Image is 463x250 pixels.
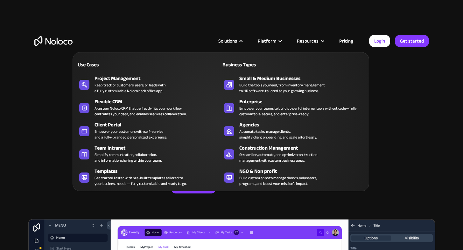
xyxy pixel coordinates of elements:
a: Pricing [331,37,361,45]
a: Login [369,35,390,47]
div: Streamline, automate, and optimize construction management with custom business apps. [239,152,317,163]
a: Client PortalEmpower your customers with self-serviceand a fully-branded personalized experience. [76,120,221,141]
div: Resources [297,37,319,45]
div: Small & Medium Businesses [239,75,368,82]
div: A custom Noloco CRM that perfectly fits your workflow, centralizes your data, and enables seamles... [95,105,186,117]
div: Build custom apps to manage donors, volunteers, programs, and boost your mission’s impact. [239,175,317,186]
a: NGO & Non profitBuild custom apps to manage donors, volunteers,programs, and boost your mission’s... [221,166,366,188]
div: Keep track of customers, users, or leads with a fully customizable Noloco back office app. [95,82,165,94]
a: Business Types [221,57,366,72]
div: Agencies [239,121,368,129]
div: Build the tools you need, from inventory management to HR software, tailored to your growing busi... [239,82,325,94]
div: Project Management [95,75,224,82]
a: EnterpriseEmpower your teams to build powerful internal tools without code—fully customizable, se... [221,97,366,118]
a: Construction ManagementStreamline, automate, and optimize constructionmanagement with custom busi... [221,143,366,165]
a: home [34,36,73,46]
div: Solutions [218,37,237,45]
div: Simplify communication, collaboration, and information sharing within your team. [95,152,162,163]
div: Enterprise [239,98,368,105]
div: Flexible CRM [95,98,224,105]
div: NGO & Non profit [239,167,368,175]
div: Solutions [210,37,250,45]
nav: Solutions [73,43,369,191]
a: Team IntranetSimplify communication, collaboration,and information sharing within your team. [76,143,221,165]
div: Use Cases [76,61,146,69]
div: Resources [289,37,331,45]
div: Team Intranet [95,144,224,152]
a: AgenciesAutomate tasks, manage clients,simplify client onboarding, and scale effortlessly. [221,120,366,141]
div: Platform [258,37,276,45]
a: TemplatesGet started faster with pre-built templates tailored toyour business needs — fully custo... [76,166,221,188]
div: Get started faster with pre-built templates tailored to your business needs — fully customizable ... [95,175,186,186]
div: Empower your customers with self-service and a fully-branded personalized experience. [95,129,167,140]
div: Empower your teams to build powerful internal tools without code—fully customizable, secure, and ... [239,105,362,117]
div: Construction Management [239,144,368,152]
a: Flexible CRMA custom Noloco CRM that perfectly fits your workflow,centralizes your data, and enab... [76,97,221,118]
div: Templates [95,167,224,175]
a: Project ManagementKeep track of customers, users, or leads witha fully customizable Noloco back o... [76,73,221,95]
div: Platform [250,37,289,45]
a: Get started [395,35,429,47]
a: Small & Medium BusinessesBuild the tools you need, from inventory managementto HR software, tailo... [221,73,366,95]
div: Business Types [221,61,291,69]
h2: Business Apps for Teams [34,78,429,129]
div: Client Portal [95,121,224,129]
a: Use Cases [76,57,221,72]
div: Automate tasks, manage clients, simplify client onboarding, and scale effortlessly. [239,129,317,140]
